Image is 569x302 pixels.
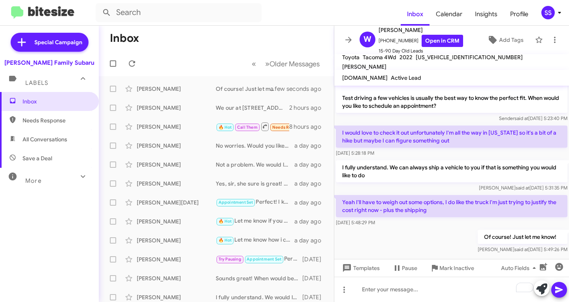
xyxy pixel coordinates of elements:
div: a day ago [294,199,328,206]
span: said at [516,185,529,191]
span: Mark Inactive [439,261,474,275]
div: Perfect! I know the last time you were here you and your wife were looking at vehicles. When woul... [216,198,294,207]
span: Auto Fields [501,261,539,275]
span: Special Campaign [34,38,82,46]
span: Older Messages [269,60,320,68]
div: To enrich screen reader interactions, please activate Accessibility in Grammarly extension settings [334,277,569,302]
span: Appointment Set [219,200,253,205]
div: 8 hours ago [289,123,328,131]
span: More [25,177,41,184]
span: 🔥 Hot [219,125,232,130]
a: Insights [469,3,504,26]
div: We our at [STREET_ADDRESS][DATE]. [216,104,289,112]
div: a day ago [294,180,328,188]
span: Needs Response [272,125,306,130]
div: No worries. Would you liketo stop in to check them out and have a information gathering day? [216,142,294,150]
div: [PERSON_NAME] [137,274,216,282]
span: 🔥 Hot [219,219,232,224]
span: 15-90 Day Old Leads [379,47,463,55]
p: Of course! Just let me know! [478,230,567,244]
input: Search [96,3,262,22]
a: Open in CRM [422,35,463,47]
p: I fully understand. We can always ship a vehicle to you if that is something you would like to do [336,160,567,182]
span: [US_VEHICLE_IDENTIFICATION_NUMBER] [416,54,523,61]
div: Of course! Just let me know! [216,85,280,93]
div: Perfect! [PERSON_NAME] is ready to assist you in getting into that New Outback! We have great dea... [216,255,302,264]
a: Profile [504,3,535,26]
span: Inbox [23,98,90,105]
div: Let me know how i can asssit you! [216,236,294,245]
div: Yes, sir, she sure is great! Oh yes sir i was here when it was happening. We had our IT director ... [216,180,294,188]
div: SS [541,6,555,19]
div: a day ago [294,236,328,244]
span: 🔥 Hot [219,238,232,243]
span: Needs Response [23,116,90,124]
span: All Conversations [23,135,67,143]
div: Inbound Call [216,122,289,131]
span: Calendar [430,3,469,26]
div: a day ago [294,161,328,169]
p: I would love to check it out unfortunately I'm all the way in [US_STATE] so it's a bit of a hike ... [336,126,567,148]
span: Tacoma 4Wd [363,54,396,61]
div: [PERSON_NAME] [137,85,216,93]
span: [DATE] 5:28:18 PM [336,150,374,156]
div: [PERSON_NAME] [137,218,216,225]
button: Templates [334,261,386,275]
div: a day ago [294,142,328,150]
button: Previous [247,56,261,72]
span: [PERSON_NAME] [342,63,386,70]
span: said at [514,115,528,121]
p: Hi [PERSON_NAME] it's [PERSON_NAME] at [PERSON_NAME] Family Subaru. I just wanted to thank you fo... [336,59,567,113]
div: 2 hours ago [289,104,328,112]
button: Auto Fields [495,261,545,275]
div: I fully understand. We would love to assist you if you were local [216,293,302,301]
span: » [265,59,269,69]
button: Next [260,56,324,72]
span: [PERSON_NAME] [DATE] 5:31:35 PM [479,185,567,191]
span: Sender [DATE] 5:23:40 PM [499,115,567,121]
div: [PERSON_NAME] [137,123,216,131]
a: Special Campaign [11,33,89,52]
div: [DATE] [302,255,328,263]
span: Toyota [342,54,360,61]
span: Try Pausing [219,257,241,262]
span: Labels [25,79,48,86]
nav: Page navigation example [247,56,324,72]
div: [PERSON_NAME] [137,104,216,112]
span: Save a Deal [23,154,52,162]
span: said at [514,246,528,252]
div: [PERSON_NAME] [137,293,216,301]
div: a few seconds ago [280,85,328,93]
h1: Inbox [110,32,139,45]
div: [PERSON_NAME] [137,180,216,188]
div: [PERSON_NAME] [137,236,216,244]
span: 2022 [399,54,413,61]
div: [DATE] [302,293,328,301]
span: [PERSON_NAME] [DATE] 5:49:26 PM [478,246,567,252]
button: Pause [386,261,424,275]
span: [PERSON_NAME] [379,25,463,35]
span: Active Lead [391,74,421,81]
div: Sounds great! When would be a goodtime for you to come back in? Since I know we did not get to di... [216,274,302,282]
span: Appointment Set [247,257,281,262]
span: [PHONE_NUMBER] [379,35,463,47]
div: Let me know if you would liek to set up some time for us to appraise your vehicle. [216,217,294,226]
div: [PERSON_NAME] [137,142,216,150]
span: Pause [402,261,417,275]
div: [PERSON_NAME] [137,161,216,169]
div: Not a problem. We would love to assist you when you are ready to check them out again! [216,161,294,169]
span: « [252,59,256,69]
a: Inbox [401,3,430,26]
div: a day ago [294,218,328,225]
span: [DOMAIN_NAME] [342,74,388,81]
span: Templates [341,261,380,275]
button: Add Tags [479,33,531,47]
span: W [364,33,371,46]
button: SS [535,6,560,19]
span: [DATE] 5:48:29 PM [336,219,375,225]
p: Yeah I'll have to weigh out some options, I do like the truck I'm just trying to justify the cost... [336,195,567,217]
button: Mark Inactive [424,261,480,275]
